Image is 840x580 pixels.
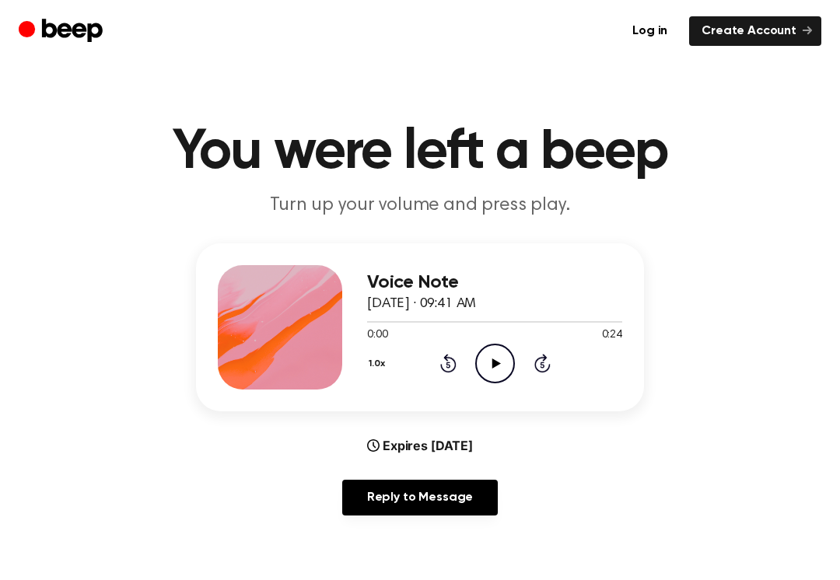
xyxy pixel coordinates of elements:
button: 1.0x [367,351,391,377]
span: [DATE] · 09:41 AM [367,297,476,311]
a: Reply to Message [342,480,498,515]
a: Create Account [689,16,821,46]
h3: Voice Note [367,272,622,293]
a: Beep [19,16,107,47]
h1: You were left a beep [22,124,818,180]
p: Turn up your volume and press play. [121,193,719,218]
span: 0:24 [602,327,622,344]
span: 0:00 [367,327,387,344]
div: Expires [DATE] [367,436,473,455]
a: Log in [620,16,680,46]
